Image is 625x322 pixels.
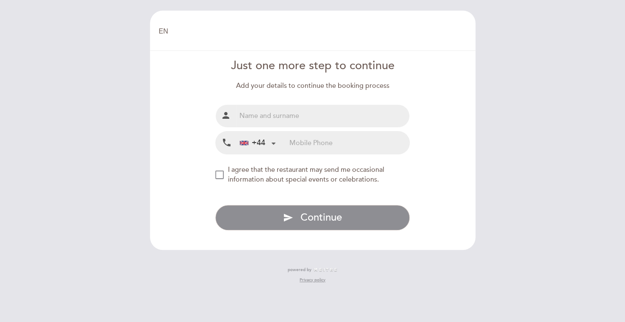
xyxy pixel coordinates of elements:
a: Privacy policy [300,277,325,283]
button: send Continue [215,205,410,230]
div: United Kingdom: +44 [236,132,279,154]
input: Name and surname [236,105,409,127]
span: Continue [300,211,342,224]
i: person [221,110,231,120]
md-checkbox: NEW_MODAL_AGREE_RESTAURANT_SEND_OCCASIONAL_INFO [215,165,410,185]
i: local_phone [222,137,232,148]
input: Mobile Phone [289,132,409,154]
i: send [283,213,293,223]
span: I agree that the restaurant may send me occasional information about special events or celebrations. [228,165,384,184]
div: Just one more step to continue [215,58,410,74]
span: powered by [288,267,311,273]
img: MEITRE [314,268,338,272]
a: powered by [288,267,338,273]
div: +44 [240,137,265,148]
div: Add your details to continue the booking process [215,81,410,91]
